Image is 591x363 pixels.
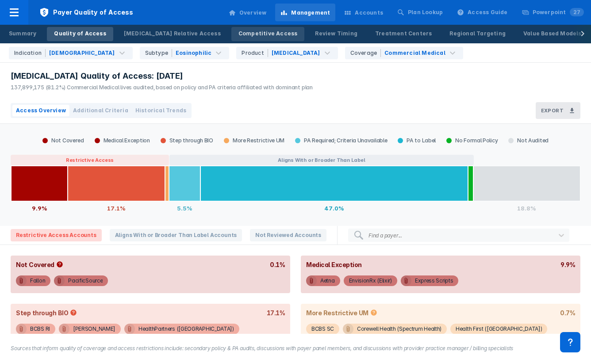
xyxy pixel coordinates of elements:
a: Quality of Access [47,27,113,41]
div: [DEMOGRAPHIC_DATA] [49,49,115,57]
div: BCBS RI [30,324,50,334]
div: Step through BIO [16,309,79,317]
button: Access Overview [12,105,69,116]
div: Competitive Access [238,30,298,38]
div: Health First ([GEOGRAPHIC_DATA]) [456,324,542,334]
div: 17.1% [267,309,285,317]
div: 0.1% [270,261,285,268]
div: PA Required; Criteria Unavailable [290,137,392,144]
figcaption: Sources that inform quality of coverage and access restrictions include: secondary policy & PA au... [11,344,580,352]
h3: Export [541,107,564,114]
div: [PERSON_NAME] [73,324,115,334]
button: Aligns With or Broader Than Label [169,155,474,165]
div: Value Based Models [523,30,582,38]
div: [MEDICAL_DATA] [272,49,320,57]
div: 9.9% [11,201,68,215]
div: Medical Exception [306,261,362,268]
button: Additional Criteria [69,105,132,116]
button: Restrictive Access [11,155,169,165]
a: Regional Targeting [442,27,513,41]
span: Historical Trends [135,107,186,115]
span: Not Reviewed Accounts [250,229,326,241]
a: Overview [223,4,272,21]
div: More Restrictive UM [306,309,379,317]
div: Treatment Centers [375,30,432,38]
div: Accounts [355,9,383,17]
div: Find a payer... [368,232,402,239]
div: Commercial Medical [384,49,445,57]
div: Coverage [350,49,381,57]
span: 27 [570,8,584,16]
div: Overview [239,9,267,17]
div: 9.9% [560,261,575,268]
div: Aetna [320,275,335,286]
a: Value Based Models [516,27,589,41]
a: Management [275,4,335,21]
div: [MEDICAL_DATA] Relative Access [124,30,221,38]
button: Export [536,102,580,119]
div: Step through BIO [155,137,219,144]
div: Access Guide [468,8,507,16]
div: Subtype [145,49,172,57]
div: Product [242,49,268,57]
div: Management [291,9,330,17]
div: Medical Exception [89,137,155,144]
div: Review Timing [315,30,357,38]
div: HealthPartners ([GEOGRAPHIC_DATA]) [138,324,234,334]
div: PacificSource [68,275,103,286]
div: Not Covered [16,261,65,268]
div: 17.1% [68,201,165,215]
div: 0.7% [560,309,575,317]
div: Contact Support [560,332,580,352]
div: Express Scripts [415,275,453,286]
div: Corewell Health (Spectrum Health) [357,324,441,334]
span: Aligns With or Broader Than Label Accounts [110,229,242,241]
div: Fallon [30,275,45,286]
div: 47.0% [200,201,468,215]
div: 137,899,175 (81.2%) Commercial Medical lives audited, based on policy and PA criteria affiliated ... [11,84,313,92]
div: No Formal Policy [441,137,503,144]
span: [MEDICAL_DATA] Quality of Access: [DATE] [11,71,183,81]
div: PA to Label [392,137,441,144]
a: Competitive Access [231,27,305,41]
a: Summary [2,27,43,41]
div: EnvisionRx (Elixir) [349,275,392,286]
div: Eosinophilic [176,49,211,57]
div: Regional Targeting [449,30,506,38]
a: [MEDICAL_DATA] Relative Access [117,27,228,41]
span: Access Overview [16,107,66,115]
a: Treatment Centers [368,27,439,41]
div: 18.8% [473,201,580,215]
div: Quality of Access [54,30,106,38]
div: Plan Lookup [408,8,443,16]
a: Review Timing [308,27,365,41]
span: Additional Criteria [73,107,128,115]
button: Historical Trends [132,105,190,116]
div: Not Audited [503,137,554,144]
div: Indication [14,49,46,57]
div: BCBS SC [311,324,334,334]
div: Not Covered [37,137,89,144]
div: Summary [9,30,36,38]
div: 5.5% [169,201,200,215]
a: Accounts [339,4,388,21]
div: Powerpoint [533,8,584,16]
span: Restrictive Access Accounts [11,229,102,241]
div: More Restrictive UM [219,137,290,144]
